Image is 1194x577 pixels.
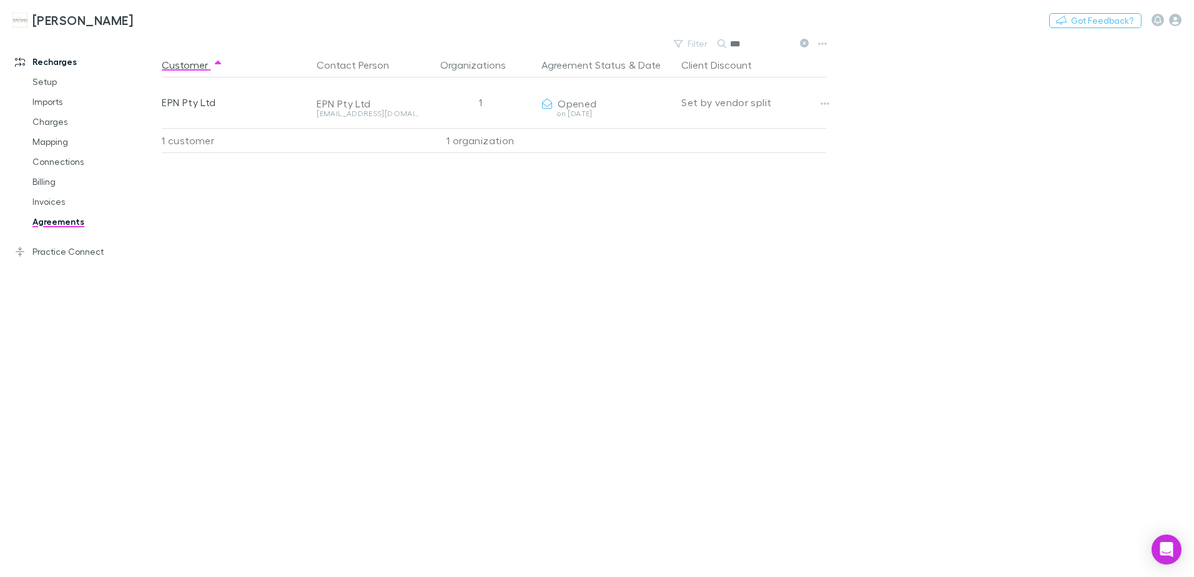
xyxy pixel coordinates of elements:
a: Recharges [2,52,169,72]
h3: [PERSON_NAME] [32,12,133,27]
div: Set by vendor split [681,77,826,127]
div: 1 customer [162,128,312,153]
a: Billing [20,172,169,192]
div: 1 organization [424,128,536,153]
button: Date [638,52,661,77]
a: [PERSON_NAME] [5,5,141,35]
img: Hales Douglass's Logo [12,12,27,27]
button: Customer [162,52,223,77]
div: [EMAIL_ADDRESS][DOMAIN_NAME] [317,110,419,117]
a: Charges [20,112,169,132]
div: on [DATE] [541,110,671,117]
button: Agreement Status [541,52,626,77]
a: Invoices [20,192,169,212]
div: Open Intercom Messenger [1152,535,1182,565]
div: EPN Pty Ltd [317,97,419,110]
span: Opened [558,97,596,109]
button: Contact Person [317,52,404,77]
button: Client Discount [681,52,767,77]
a: Mapping [20,132,169,152]
a: Setup [20,72,169,92]
div: & [541,52,671,77]
a: Practice Connect [2,242,169,262]
button: Organizations [440,52,521,77]
div: EPN Pty Ltd [162,77,307,127]
button: Filter [668,36,715,51]
button: Got Feedback? [1049,13,1142,28]
a: Imports [20,92,169,112]
a: Connections [20,152,169,172]
div: 1 [424,77,536,127]
a: Agreements [20,212,169,232]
